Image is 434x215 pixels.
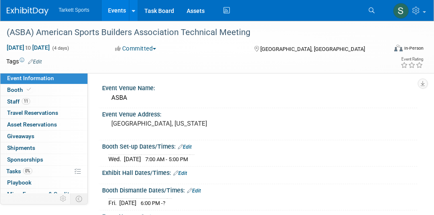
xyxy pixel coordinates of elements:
div: ASBA [108,91,411,104]
td: [DATE] [124,154,141,163]
div: Event Venue Address: [102,108,417,119]
span: [GEOGRAPHIC_DATA], [GEOGRAPHIC_DATA] [260,46,365,52]
div: Event Venue Name: [102,82,417,92]
a: Edit [187,188,201,194]
a: Giveaways [0,131,87,142]
td: Wed. [108,154,124,163]
div: Booth Set-up Dates/Times: [102,140,417,151]
pre: [GEOGRAPHIC_DATA], [US_STATE] [111,120,224,127]
span: Giveaways [7,133,34,139]
a: Playbook [0,177,87,188]
span: Event Information [7,75,54,81]
span: (4 days) [51,46,69,51]
span: Shipments [7,144,35,151]
a: Booth [0,84,87,96]
div: Booth Dismantle Dates/Times: [102,184,417,195]
td: [DATE] [119,198,136,207]
span: ? [163,200,165,206]
a: Edit [173,170,187,176]
span: Booth [7,86,33,93]
div: Exhibit Hall Dates/Times: [102,167,417,177]
span: Asset Reservations [7,121,57,128]
span: Travel Reservations [7,109,58,116]
span: [DATE] [DATE] [6,44,50,51]
td: Personalize Event Tab Strip [56,193,71,204]
td: Toggle Event Tabs [71,193,88,204]
span: 6:00 PM - [141,200,165,206]
span: Tarkett Sports [59,7,89,13]
span: 11 [22,98,30,104]
span: Tasks [6,168,32,175]
a: Shipments [0,142,87,154]
span: 0% [23,168,32,174]
button: Committed [112,44,159,53]
a: Edit [178,144,192,150]
a: Staff11 [0,96,87,107]
a: Event Information [0,73,87,84]
td: Tags [6,57,42,66]
img: Format-Inperson.png [394,45,403,51]
span: Misc. Expenses & Credits [7,191,72,197]
div: Event Rating [401,57,423,61]
a: Sponsorships [0,154,87,165]
a: Edit [28,59,42,65]
span: Staff [7,98,30,105]
a: Travel Reservations [0,107,87,119]
a: Misc. Expenses & Credits [0,189,87,200]
span: Sponsorships [7,156,43,163]
span: 7:00 AM - 5:00 PM [145,156,188,162]
span: to [24,44,32,51]
span: Playbook [7,179,31,186]
img: Steve Naum [393,3,409,19]
img: ExhibitDay [7,7,49,15]
div: In-Person [404,45,424,51]
div: (ASBA) American Sports Builders Association Technical Meeting [4,25,382,40]
td: Fri. [108,198,119,207]
a: Tasks0% [0,166,87,177]
a: Asset Reservations [0,119,87,130]
div: Event Format [359,43,424,56]
i: Booth reservation complete [27,87,31,92]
